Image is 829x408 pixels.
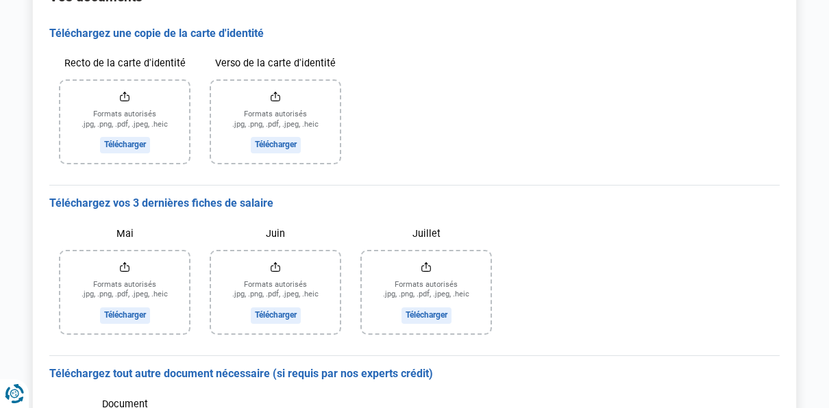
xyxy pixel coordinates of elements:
[49,27,780,41] h3: Téléchargez une copie de la carte d'identité
[60,222,189,246] label: Mai
[60,51,189,75] label: Recto de la carte d'identité
[49,196,780,211] h3: Téléchargez vos 3 dernières fiches de salaire
[211,222,340,246] label: Juin
[362,222,491,246] label: Juillet
[49,367,780,381] h3: Téléchargez tout autre document nécessaire (si requis par nos experts crédit)
[211,51,340,75] label: Verso de la carte d'identité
